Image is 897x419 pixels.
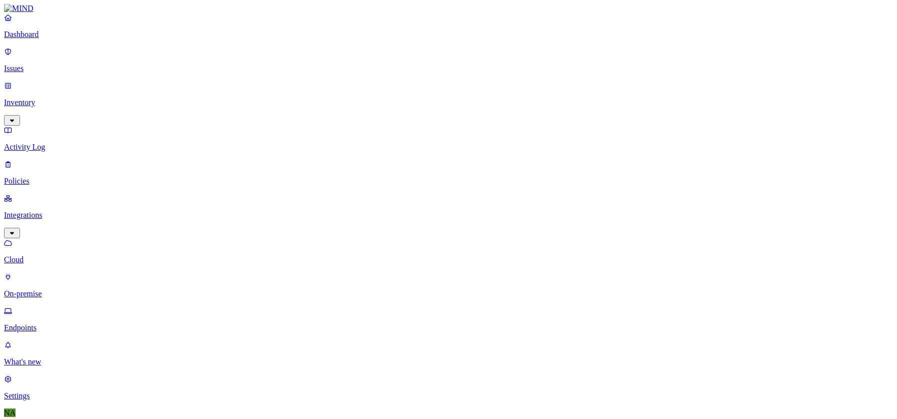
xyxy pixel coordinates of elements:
[4,340,893,366] a: What's new
[4,306,893,332] a: Endpoints
[4,126,893,152] a: Activity Log
[4,13,893,39] a: Dashboard
[4,289,893,298] p: On-premise
[4,98,893,107] p: Inventory
[4,408,16,417] span: NA
[4,160,893,186] a: Policies
[4,81,893,124] a: Inventory
[4,177,893,186] p: Policies
[4,255,893,264] p: Cloud
[4,4,34,13] img: MIND
[4,374,893,400] a: Settings
[4,47,893,73] a: Issues
[4,30,893,39] p: Dashboard
[4,391,893,400] p: Settings
[4,4,893,13] a: MIND
[4,194,893,237] a: Integrations
[4,272,893,298] a: On-premise
[4,323,893,332] p: Endpoints
[4,238,893,264] a: Cloud
[4,357,893,366] p: What's new
[4,211,893,220] p: Integrations
[4,143,893,152] p: Activity Log
[4,64,893,73] p: Issues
